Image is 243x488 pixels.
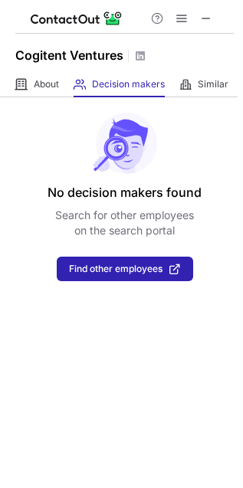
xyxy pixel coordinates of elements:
[92,113,158,174] img: No leads found
[92,78,165,90] span: Decision makers
[48,183,202,201] header: No decision makers found
[55,208,194,238] p: Search for other employees on the search portal
[57,257,193,281] button: Find other employees
[15,46,123,64] h1: Cogitent Ventures
[31,9,123,28] img: ContactOut v5.3.10
[198,78,228,90] span: Similar
[34,78,59,90] span: About
[69,264,163,274] span: Find other employees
